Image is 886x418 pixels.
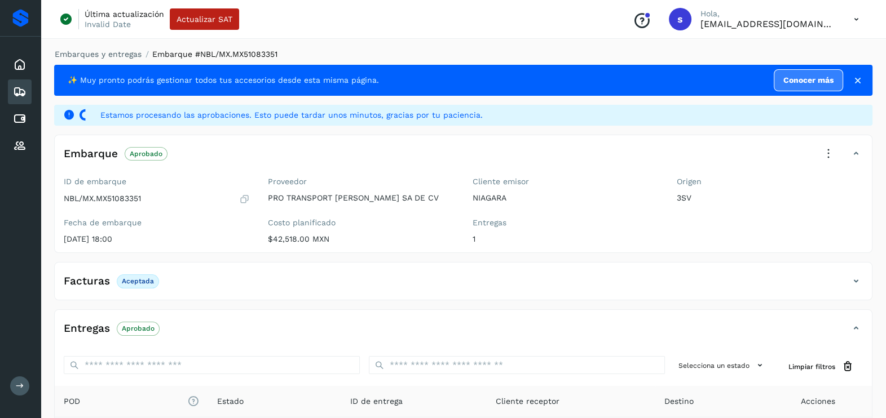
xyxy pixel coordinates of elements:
button: Selecciona un estado [674,356,770,375]
h4: Embarque [64,148,118,161]
a: Embarques y entregas [55,50,142,59]
div: EntregasAprobado [55,319,872,347]
div: Embarques [8,79,32,104]
label: Fecha de embarque [64,218,250,228]
label: Proveedor [268,177,454,186]
label: Origen [677,177,863,186]
button: Limpiar filtros [779,356,863,377]
p: [DATE] 18:00 [64,234,250,244]
span: Embarque #NBL/MX.MX51083351 [152,50,277,59]
span: ✨ Muy pronto podrás gestionar todos tus accesorios desde esta misma página. [68,74,379,86]
p: smedina@niagarawater.com [700,19,836,29]
p: $42,518.00 MXN [268,234,454,244]
span: POD [64,395,199,407]
label: Cliente emisor [473,177,659,186]
span: Estamos procesando las aprobaciones. Esto puede tardar unos minutos, gracias por tu paciencia. [100,109,483,121]
label: Entregas [473,218,659,228]
span: Cliente receptor [496,395,559,407]
span: Limpiar filtros [788,362,835,372]
span: Destino [664,395,694,407]
p: Aprobado [130,150,162,158]
p: 3SV [677,193,863,203]
p: PRO TRANSPORT [PERSON_NAME] SA DE CV [268,193,454,203]
div: EmbarqueAprobado [55,144,872,172]
p: Última actualización [85,9,164,19]
span: Actualizar SAT [177,15,232,23]
span: Acciones [800,395,835,407]
span: Estado [217,395,244,407]
h4: Facturas [64,275,110,288]
div: Proveedores [8,134,32,158]
div: FacturasAceptada [55,272,872,300]
p: NIAGARA [473,193,659,203]
p: Hola, [700,9,836,19]
nav: breadcrumb [54,48,872,60]
label: ID de embarque [64,177,250,186]
label: Costo planificado [268,218,454,228]
button: Actualizar SAT [170,8,239,30]
p: Aceptada [122,277,154,285]
span: ID de entrega [350,395,403,407]
div: Cuentas por pagar [8,106,32,131]
p: 1 [473,234,659,244]
p: Aprobado [122,324,155,332]
div: Inicio [8,52,32,77]
p: Invalid Date [85,19,131,29]
p: NBL/MX.MX51083351 [64,194,141,203]
a: Conocer más [774,69,843,91]
h4: Entregas [64,322,110,335]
